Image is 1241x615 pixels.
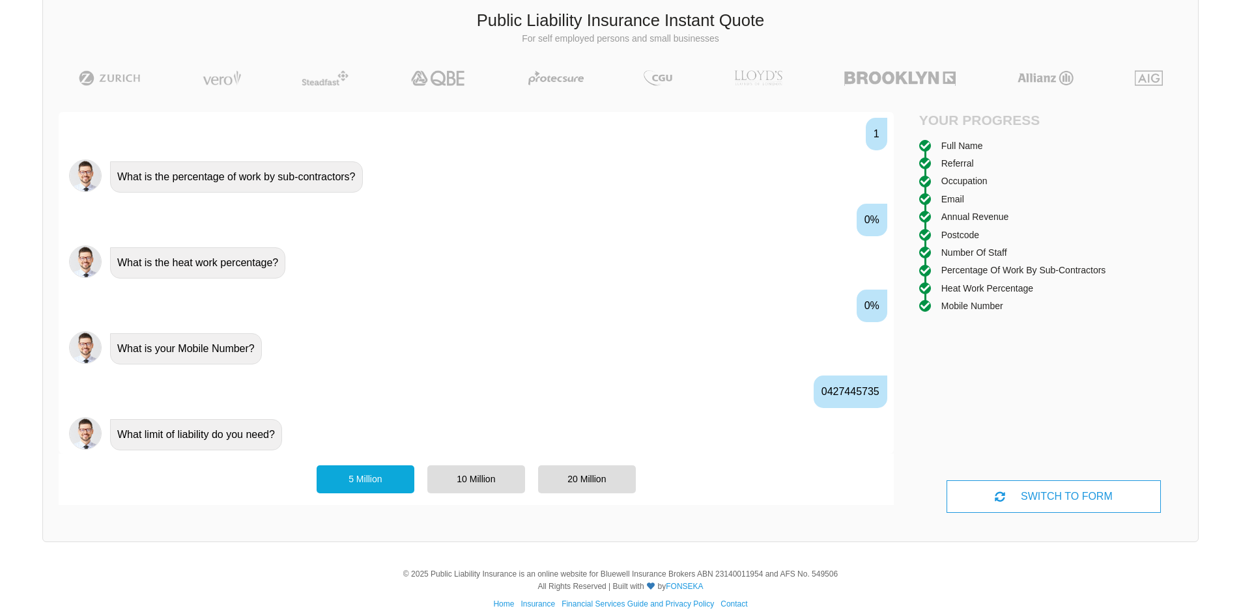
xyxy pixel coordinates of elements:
[69,331,102,364] img: Chatbot | PLI
[493,599,514,608] a: Home
[521,599,555,608] a: Insurance
[941,192,964,206] div: Email
[941,174,988,188] div: Occupation
[727,70,790,86] img: LLOYD's | Public Liability Insurance
[941,228,979,242] div: Postcode
[941,263,1106,277] div: Percentage of work by sub-contractors
[814,376,887,408] div: 0427445735
[53,9,1188,33] h3: Public Liability Insurance Instant Quote
[919,112,1054,128] h4: Your Progress
[523,70,589,86] img: Protecsure | Public Liability Insurance
[403,70,474,86] img: QBE | Public Liability Insurance
[720,599,747,608] a: Contact
[857,204,887,236] div: 0%
[538,465,636,493] div: 20 Million
[73,70,147,86] img: Zurich | Public Liability Insurance
[110,419,282,450] div: What limit of liability do you need?
[947,480,1160,513] div: SWITCH TO FORM
[666,582,703,591] a: FONSEKA
[53,33,1188,46] p: For self employed persons and small businesses
[857,290,887,322] div: 0%
[110,333,262,364] div: What is your Mobile Number?
[197,70,247,86] img: Vero | Public Liability Insurance
[562,599,714,608] a: Financial Services Guide and Privacy Policy
[941,139,983,153] div: Full Name
[69,417,102,450] img: Chatbot | PLI
[941,210,1009,224] div: Annual Revenue
[296,70,354,86] img: Steadfast | Public Liability Insurance
[427,465,525,493] div: 10 Million
[1011,70,1080,86] img: Allianz | Public Liability Insurance
[941,299,1003,313] div: Mobile Number
[839,70,961,86] img: Brooklyn | Public Liability Insurance
[1130,70,1168,86] img: AIG | Public Liability Insurance
[110,161,363,193] div: What is the percentage of work by sub-contractors?
[317,465,414,493] div: 5 Million
[638,70,678,86] img: CGU | Public Liability Insurance
[69,159,102,192] img: Chatbot | PLI
[69,245,102,278] img: Chatbot | PLI
[941,156,974,171] div: Referral
[866,118,887,150] div: 1
[110,247,285,279] div: What is the heat work percentage?
[941,245,1007,260] div: Number of staff
[941,281,1033,295] div: Heat work percentage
